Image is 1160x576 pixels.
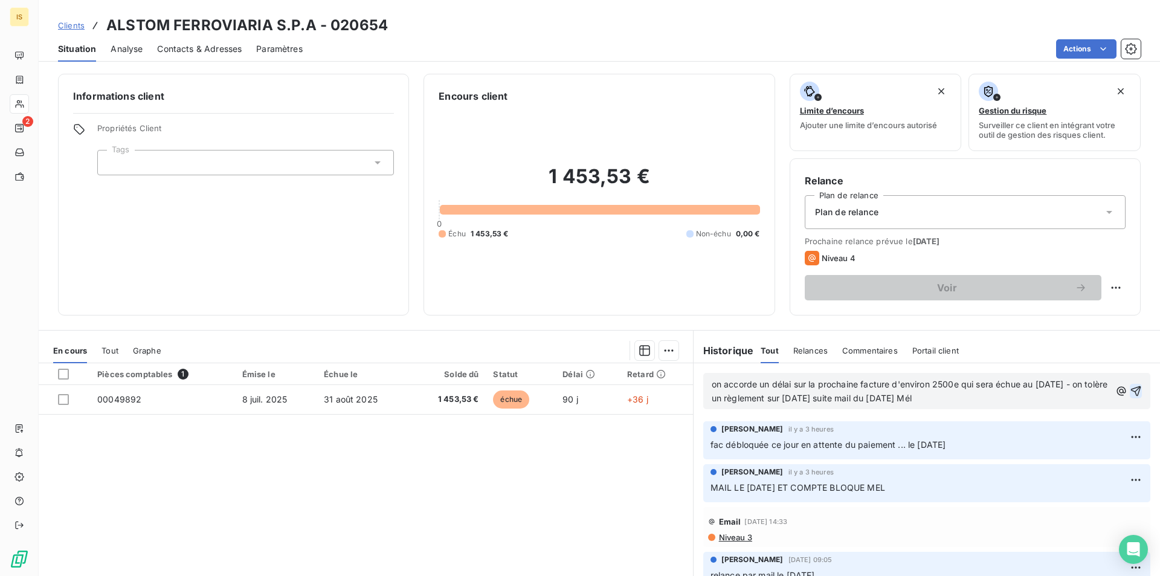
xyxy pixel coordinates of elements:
span: 0 [437,219,442,228]
div: Statut [493,369,548,379]
span: 1 453,53 € [471,228,509,239]
span: Non-échu [696,228,731,239]
span: Portail client [912,346,959,355]
span: fac débloquée ce jour en attente du paiement ... le [DATE] [710,439,946,450]
span: Voir [819,283,1075,293]
span: MAIL LE [DATE] ET COMPTE BLOQUE MEL [710,482,885,493]
h6: Historique [694,343,754,358]
h6: Relance [805,173,1126,188]
span: Ajouter une limite d’encours autorisé [800,120,937,130]
div: Échue le [324,369,403,379]
button: Limite d’encoursAjouter une limite d’encours autorisé [790,74,962,151]
h3: ALSTOM FERROVIARIA S.P.A - 020654 [106,15,388,36]
span: Graphe [133,346,161,355]
span: 2 [22,116,33,127]
span: Surveiller ce client en intégrant votre outil de gestion des risques client. [979,120,1130,140]
span: 8 juil. 2025 [242,394,288,404]
span: [DATE] 09:05 [788,556,833,563]
span: Email [719,517,741,526]
span: 31 août 2025 [324,394,378,404]
span: Relances [793,346,828,355]
span: Situation [58,43,96,55]
span: [PERSON_NAME] [721,424,784,435]
span: +36 j [627,394,648,404]
span: 1 [178,369,188,380]
span: il y a 3 heures [788,468,834,476]
h6: Encours client [439,89,507,103]
span: [PERSON_NAME] [721,554,784,565]
span: 00049892 [97,394,141,404]
span: il y a 3 heures [788,426,834,433]
span: Commentaires [842,346,898,355]
span: [PERSON_NAME] [721,467,784,477]
span: Paramètres [256,43,303,55]
span: En cours [53,346,87,355]
input: Ajouter une valeur [108,157,117,168]
span: [DATE] 14:33 [744,518,787,525]
span: Niveau 3 [718,532,752,542]
span: Propriétés Client [97,123,394,140]
button: Actions [1056,39,1116,59]
span: 1 453,53 € [417,393,479,406]
button: Voir [805,275,1101,300]
span: Gestion du risque [979,106,1046,115]
h2: 1 453,53 € [439,164,759,201]
div: IS [10,7,29,27]
span: Contacts & Adresses [157,43,242,55]
span: Prochaine relance prévue le [805,236,1126,246]
h6: Informations client [73,89,394,103]
span: Plan de relance [815,206,878,218]
div: Open Intercom Messenger [1119,535,1148,564]
div: Délai [562,369,613,379]
div: Émise le [242,369,310,379]
div: Pièces comptables [97,369,228,380]
span: on accorde un délai sur la prochaine facture d'environ 2500e qui sera échue au [DATE] - on tolère... [712,379,1110,403]
span: Clients [58,21,85,30]
span: [DATE] [913,236,940,246]
div: Retard [627,369,686,379]
a: Clients [58,19,85,31]
img: Logo LeanPay [10,549,29,569]
span: 90 j [562,394,578,404]
span: Niveau 4 [822,253,855,263]
span: Tout [761,346,779,355]
span: 0,00 € [736,228,760,239]
button: Gestion du risqueSurveiller ce client en intégrant votre outil de gestion des risques client. [968,74,1141,151]
span: Tout [101,346,118,355]
span: Analyse [111,43,143,55]
span: échue [493,390,529,409]
div: Solde dû [417,369,479,379]
span: Échu [448,228,466,239]
span: Limite d’encours [800,106,864,115]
